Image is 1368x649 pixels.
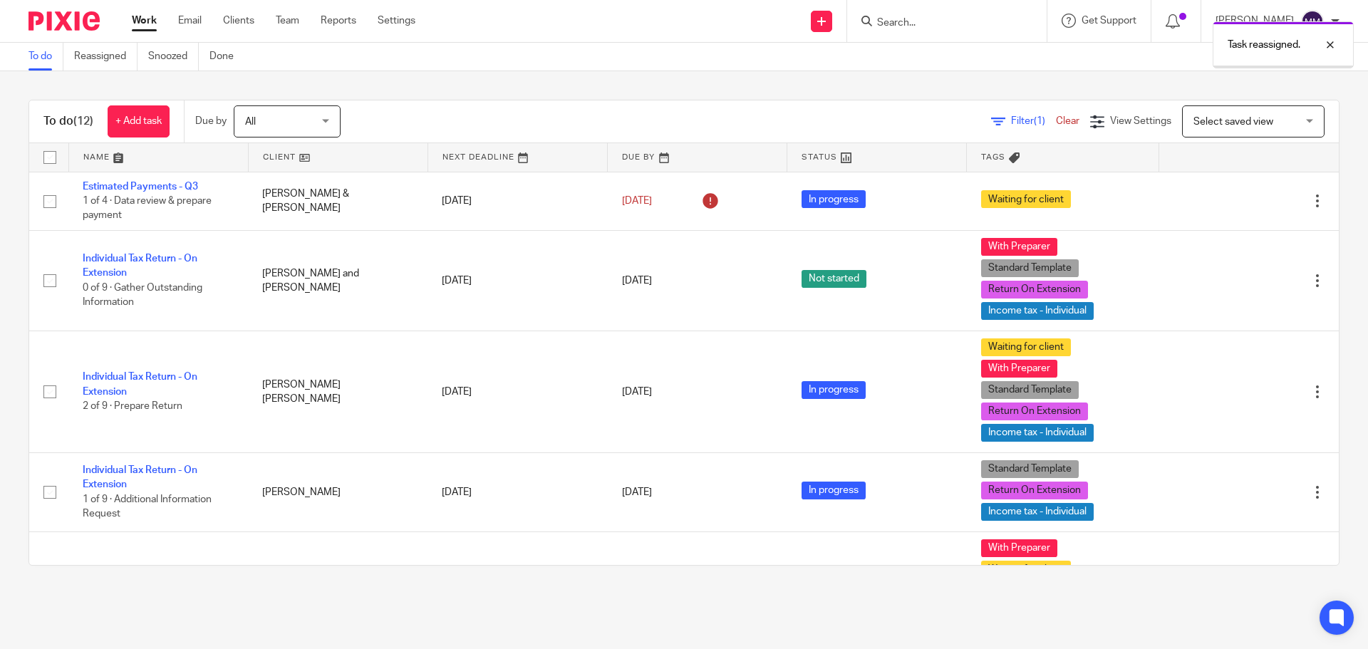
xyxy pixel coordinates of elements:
[427,331,607,452] td: [DATE]
[981,153,1005,161] span: Tags
[981,338,1071,356] span: Waiting for client
[83,182,198,192] a: Estimated Payments - Q3
[1011,116,1056,126] span: Filter
[1228,38,1300,52] p: Task reassigned.
[981,360,1057,378] span: With Preparer
[981,403,1088,420] span: Return On Extension
[223,14,254,28] a: Clients
[248,172,427,230] td: [PERSON_NAME] & [PERSON_NAME]
[802,270,866,288] span: Not started
[248,230,427,331] td: [PERSON_NAME] and [PERSON_NAME]
[83,283,202,308] span: 0 of 9 · Gather Outstanding Information
[1056,116,1079,126] a: Clear
[378,14,415,28] a: Settings
[1193,117,1273,127] span: Select saved view
[427,172,607,230] td: [DATE]
[73,115,93,127] span: (12)
[981,381,1079,399] span: Standard Template
[108,105,170,137] a: + Add task
[981,460,1079,478] span: Standard Template
[83,196,212,221] span: 1 of 4 · Data review & prepare payment
[43,114,93,129] h1: To do
[427,452,607,531] td: [DATE]
[148,43,199,71] a: Snoozed
[83,254,197,278] a: Individual Tax Return - On Extension
[622,276,652,286] span: [DATE]
[802,482,866,499] span: In progress
[981,302,1094,320] span: Income tax - Individual
[981,482,1088,499] span: Return On Extension
[1110,116,1171,126] span: View Settings
[28,43,63,71] a: To do
[981,503,1094,521] span: Income tax - Individual
[622,196,652,206] span: [DATE]
[981,259,1079,277] span: Standard Template
[83,372,197,396] a: Individual Tax Return - On Extension
[28,11,100,31] img: Pixie
[83,401,182,411] span: 2 of 9 · Prepare Return
[802,381,866,399] span: In progress
[83,494,212,519] span: 1 of 9 · Additional Information Request
[981,539,1057,557] span: With Preparer
[981,190,1071,208] span: Waiting for client
[74,43,138,71] a: Reassigned
[248,452,427,531] td: [PERSON_NAME]
[981,238,1057,256] span: With Preparer
[209,43,244,71] a: Done
[981,424,1094,442] span: Income tax - Individual
[195,114,227,128] p: Due by
[622,387,652,397] span: [DATE]
[981,561,1071,578] span: Waiting for client
[248,331,427,452] td: [PERSON_NAME] [PERSON_NAME]
[321,14,356,28] a: Reports
[802,190,866,208] span: In progress
[132,14,157,28] a: Work
[245,117,256,127] span: All
[622,487,652,497] span: [DATE]
[1034,116,1045,126] span: (1)
[981,281,1088,298] span: Return On Extension
[83,465,197,489] a: Individual Tax Return - On Extension
[427,230,607,331] td: [DATE]
[276,14,299,28] a: Team
[178,14,202,28] a: Email
[1301,10,1324,33] img: svg%3E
